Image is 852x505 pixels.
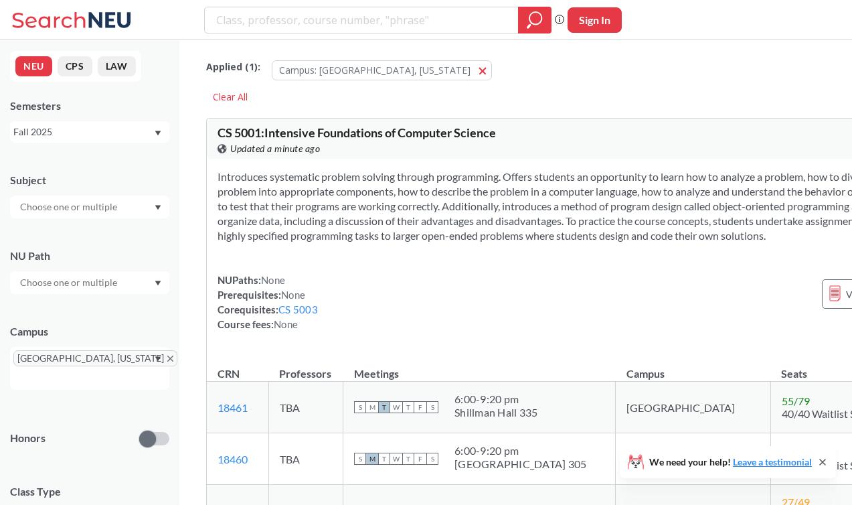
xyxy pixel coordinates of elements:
[354,453,366,465] span: S
[167,356,173,362] svg: X to remove pill
[155,131,161,136] svg: Dropdown arrow
[10,271,169,294] div: Dropdown arrow
[268,353,343,382] th: Professors
[13,125,153,139] div: Fall 2025
[782,394,810,407] span: 55 / 79
[414,453,426,465] span: F
[268,433,343,485] td: TBA
[230,141,320,156] span: Updated a minute ago
[272,60,492,80] button: Campus: [GEOGRAPHIC_DATA], [US_STATE]
[454,406,537,419] div: Shillman Hall 335
[366,453,378,465] span: M
[10,248,169,263] div: NU Path
[281,289,305,301] span: None
[58,56,92,76] button: CPS
[10,431,46,446] p: Honors
[454,457,586,471] div: [GEOGRAPHIC_DATA] 305
[261,274,285,286] span: None
[616,382,771,433] td: [GEOGRAPHIC_DATA]
[378,401,390,413] span: T
[390,453,402,465] span: W
[426,453,438,465] span: S
[414,401,426,413] span: F
[733,456,812,467] a: Leave a testimonial
[426,401,438,413] span: S
[155,205,161,210] svg: Dropdown arrow
[206,87,254,107] div: Clear All
[278,303,318,315] a: CS 5003
[15,56,52,76] button: NEU
[402,453,414,465] span: T
[10,173,169,188] div: Subject
[518,7,551,33] div: magnifying glass
[155,356,161,362] svg: Dropdown arrow
[649,457,812,467] span: We need your help!
[218,366,240,381] div: CRN
[527,11,543,29] svg: magnifying glass
[616,433,771,485] td: [GEOGRAPHIC_DATA]
[13,350,177,366] span: [GEOGRAPHIC_DATA], [US_STATE]X to remove pill
[10,484,169,499] span: Class Type
[268,382,343,433] td: TBA
[10,98,169,113] div: Semesters
[343,353,616,382] th: Meetings
[354,401,366,413] span: S
[206,60,260,74] span: Applied ( 1 ):
[215,9,509,31] input: Class, professor, course number, "phrase"
[155,281,161,286] svg: Dropdown arrow
[454,444,586,457] div: 6:00 - 9:20 pm
[10,196,169,218] div: Dropdown arrow
[10,347,169,390] div: [GEOGRAPHIC_DATA], [US_STATE]X to remove pillDropdown arrow
[218,273,318,332] div: NUPaths: Prerequisites: Corequisites: Course fees:
[274,318,298,330] span: None
[568,7,622,33] button: Sign In
[218,453,248,465] a: 18460
[378,453,390,465] span: T
[98,56,136,76] button: LAW
[390,401,402,413] span: W
[10,121,169,143] div: Fall 2025Dropdown arrow
[279,64,471,76] span: Campus: [GEOGRAPHIC_DATA], [US_STATE]
[454,392,537,406] div: 6:00 - 9:20 pm
[13,275,126,291] input: Choose one or multiple
[218,125,496,140] span: CS 5001 : Intensive Foundations of Computer Science
[218,401,248,414] a: 18461
[13,199,126,215] input: Choose one or multiple
[10,324,169,339] div: Campus
[616,353,771,382] th: Campus
[402,401,414,413] span: T
[366,401,378,413] span: M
